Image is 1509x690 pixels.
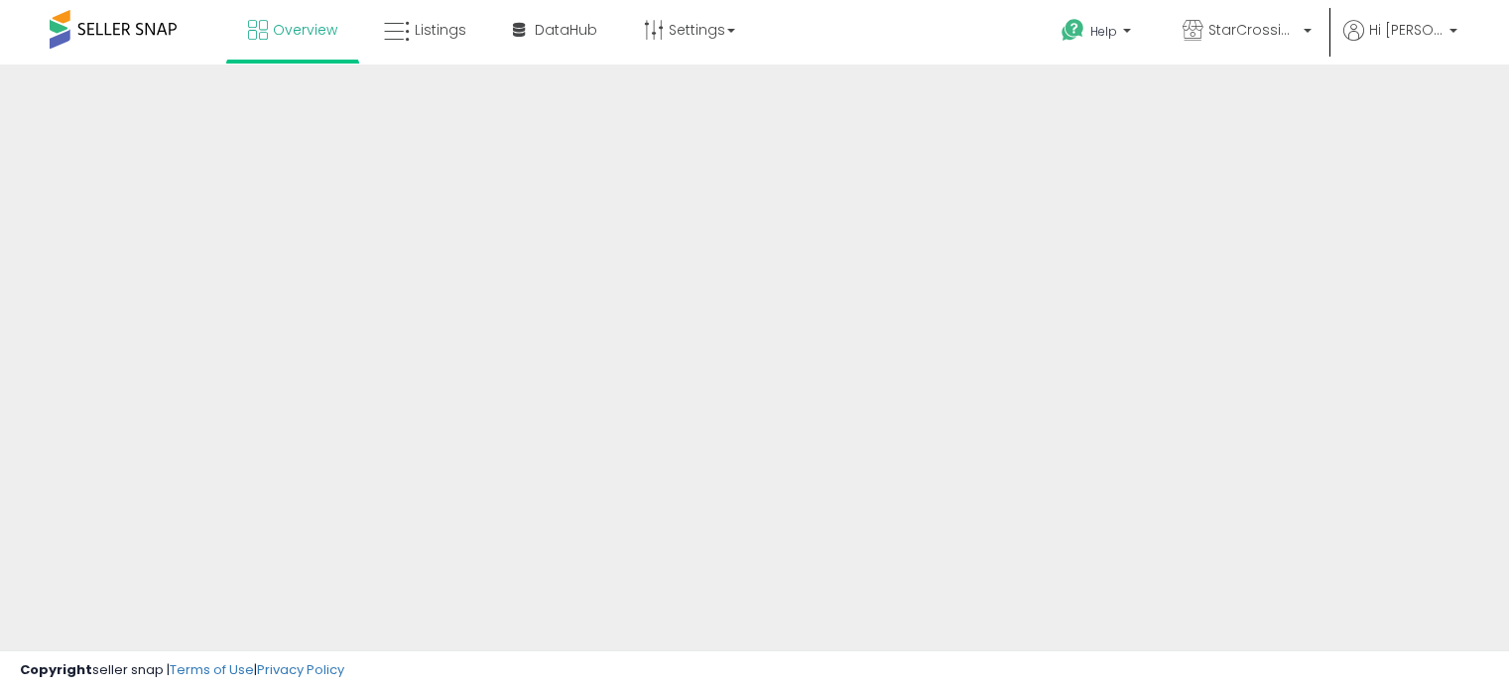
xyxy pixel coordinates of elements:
div: seller snap | | [20,661,344,680]
a: Privacy Policy [257,660,344,679]
strong: Copyright [20,660,92,679]
span: Hi [PERSON_NAME] [1369,20,1444,40]
span: Overview [273,20,337,40]
span: DataHub [535,20,597,40]
span: Listings [415,20,466,40]
span: StarCrossing [1208,20,1298,40]
span: Help [1090,23,1117,40]
a: Terms of Use [170,660,254,679]
a: Help [1046,3,1151,65]
i: Get Help [1061,18,1085,43]
a: Hi [PERSON_NAME] [1343,20,1457,65]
